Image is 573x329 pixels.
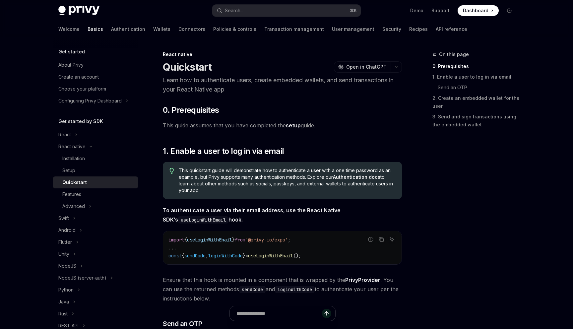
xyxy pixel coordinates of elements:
[350,8,357,13] span: ⌘ K
[58,214,69,222] div: Swift
[409,21,428,37] a: Recipes
[345,277,380,284] a: PrivyProvider
[53,129,138,141] button: Toggle React section
[88,21,103,37] a: Basics
[163,207,341,223] strong: To authenticate a user via their email address, use the React Native SDK’s hook.
[264,21,324,37] a: Transaction management
[53,153,138,164] a: Installation
[334,61,391,73] button: Open in ChatGPT
[163,51,402,58] div: React native
[53,224,138,236] button: Toggle Android section
[232,237,235,243] span: }
[213,21,256,37] a: Policies & controls
[163,105,219,115] span: 0. Prerequisites
[58,21,80,37] a: Welcome
[58,117,103,125] h5: Get started by SDK
[184,237,187,243] span: {
[168,253,182,259] span: const
[178,21,205,37] a: Connectors
[245,253,248,259] span: =
[163,121,402,130] span: This guide assumes that you have completed the guide.
[53,200,138,212] button: Toggle Advanced section
[179,167,395,194] span: This quickstart guide will demonstrate how to authenticate a user with a one time password as an ...
[53,308,138,320] button: Toggle Rust section
[169,168,174,174] svg: Tip
[53,236,138,248] button: Toggle Flutter section
[53,176,138,188] a: Quickstart
[182,253,184,259] span: {
[53,83,138,95] a: Choose your platform
[58,286,74,294] div: Python
[58,61,84,69] div: About Privy
[53,296,138,308] button: Toggle Java section
[58,6,99,15] img: dark logo
[458,5,499,16] a: Dashboard
[53,71,138,83] a: Create an account
[62,155,85,163] div: Installation
[62,178,87,186] div: Quickstart
[58,85,106,93] div: Choose your platform
[58,298,69,306] div: Java
[377,235,386,244] button: Copy the contents from the code block
[206,253,208,259] span: ,
[53,95,138,107] button: Toggle Configuring Privy Dashboard section
[53,188,138,200] a: Features
[243,253,245,259] span: }
[248,253,293,259] span: useLoginWithEmail
[168,237,184,243] span: import
[322,309,331,318] button: Send message
[53,212,138,224] button: Toggle Swift section
[58,48,85,56] h5: Get started
[208,253,243,259] span: loginWithCode
[53,284,138,296] button: Toggle Python section
[366,235,375,244] button: Report incorrect code
[431,7,450,14] a: Support
[58,262,76,270] div: NodeJS
[53,164,138,176] a: Setup
[432,111,520,130] a: 3. Send and sign transactions using the embedded wallet
[53,248,138,260] button: Toggle Unity section
[504,5,515,16] button: Toggle dark mode
[58,73,99,81] div: Create an account
[53,272,138,284] button: Toggle NodeJS (server-auth) section
[236,306,322,321] input: Ask a question...
[439,50,469,58] span: On this page
[58,226,76,234] div: Android
[163,146,284,157] span: 1. Enable a user to log in via email
[62,190,81,198] div: Features
[275,286,315,293] code: loginWithCode
[239,286,266,293] code: sendCode
[53,260,138,272] button: Toggle NodeJS section
[184,253,206,259] span: sendCode
[382,21,401,37] a: Security
[432,61,520,72] a: 0. Prerequisites
[293,253,301,259] span: ();
[432,82,520,93] a: Send an OTP
[62,166,75,174] div: Setup
[225,7,243,15] div: Search...
[388,235,396,244] button: Ask AI
[58,131,71,139] div: React
[163,275,402,303] span: Ensure that this hook is mounted in a component that is wrapped by the . You can use the returned...
[62,202,85,210] div: Advanced
[58,238,72,246] div: Flutter
[288,237,290,243] span: ;
[53,59,138,71] a: About Privy
[163,76,402,94] p: Learn how to authenticate users, create embedded wallets, and send transactions in your React Nat...
[153,21,170,37] a: Wallets
[58,97,122,105] div: Configuring Privy Dashboard
[332,21,374,37] a: User management
[58,143,86,151] div: React native
[235,237,245,243] span: from
[286,122,301,129] a: setup
[436,21,467,37] a: API reference
[58,310,68,318] div: Rust
[163,61,212,73] h1: Quickstart
[111,21,145,37] a: Authentication
[346,64,387,70] span: Open in ChatGPT
[432,93,520,111] a: 2. Create an embedded wallet for the user
[168,245,176,251] span: ...
[53,141,138,153] button: Toggle React native section
[463,7,488,14] span: Dashboard
[58,250,69,258] div: Unity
